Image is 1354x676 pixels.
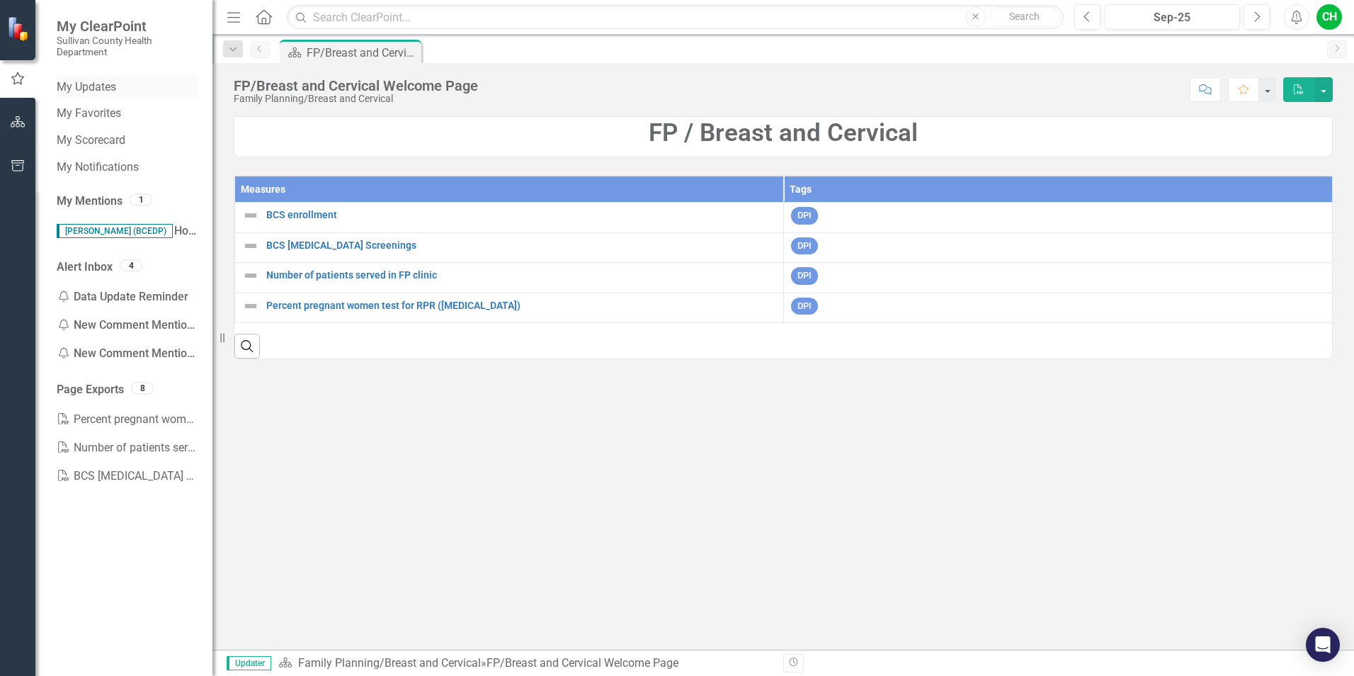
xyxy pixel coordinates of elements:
[235,263,784,293] td: Double-Click to Edit Right Click for Context Menu
[57,405,198,434] a: Percent pregnant women test for RPR ([MEDICAL_DATA])
[235,293,784,323] td: Double-Click to Edit Right Click for Context Menu
[1306,628,1340,662] div: Open Intercom Messenger
[57,159,198,176] a: My Notifications
[242,207,259,224] img: Not Defined
[287,5,1064,30] input: Search ClearPoint...
[791,298,818,315] span: DPI
[131,382,154,394] div: 8
[57,283,198,311] div: Data Update Reminder
[1009,11,1040,22] span: Search
[57,382,124,398] a: Page Exports
[649,118,918,147] strong: FP / Breast and Cervical
[7,16,32,40] img: ClearPoint Strategy
[227,656,271,670] span: Updater
[57,434,198,462] a: Number of patients served in FP clinic
[57,339,198,368] div: New Comment Mention: BCS [MEDICAL_DATA] Screenings
[1110,9,1235,26] div: Sep-25
[130,194,152,206] div: 1
[120,259,142,271] div: 4
[1105,4,1240,30] button: Sep-25
[57,35,198,58] small: Sullivan County Health Department
[266,210,776,220] a: BCS enrollment
[791,207,818,225] span: DPI
[57,133,198,149] a: My Scorecard
[57,18,198,35] span: My ClearPoint
[242,267,259,284] img: Not Defined
[307,44,418,62] div: FP/Breast and Cervical Welcome Page
[57,224,173,238] span: [PERSON_NAME] (BCEDP)
[298,656,481,670] a: Family Planning/Breast and Cervical
[266,240,776,251] a: BCS [MEDICAL_DATA] Screenings
[57,193,123,210] a: My Mentions
[57,106,198,122] a: My Favorites
[57,462,198,490] a: BCS [MEDICAL_DATA] Screenings
[791,267,818,285] span: DPI
[235,203,784,233] td: Double-Click to Edit Right Click for Context Menu
[242,298,259,315] img: Not Defined
[57,259,113,276] a: Alert Inbox
[1316,4,1342,30] button: CH
[57,79,198,96] a: My Updates
[235,232,784,263] td: Double-Click to Edit Right Click for Context Menu
[791,237,818,255] span: DPI
[234,78,478,94] div: FP/Breast and Cervical Welcome Page
[266,300,776,311] a: Percent pregnant women test for RPR ([MEDICAL_DATA])
[266,270,776,281] a: Number of patients served in FP clinic
[57,224,257,237] span: How's this view?
[989,7,1060,27] button: Search
[278,655,773,672] div: »
[487,656,678,670] div: FP/Breast and Cervical Welcome Page
[57,311,198,339] div: New Comment Mention: BCS [MEDICAL_DATA] Screenings
[242,237,259,254] img: Not Defined
[234,94,478,104] div: Family Planning/Breast and Cervical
